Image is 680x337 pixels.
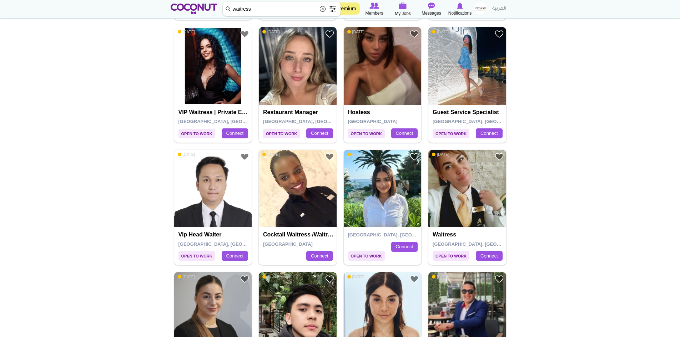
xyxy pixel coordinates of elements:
[495,275,504,284] a: Add to Favourites
[495,152,504,161] a: Add to Favourites
[417,2,446,17] a: Messages Messages
[395,10,411,17] span: My Jobs
[433,109,504,116] h4: Guest service specialist
[348,119,398,124] span: [GEOGRAPHIC_DATA]
[433,129,469,138] span: Open to Work
[263,241,313,247] span: [GEOGRAPHIC_DATA]
[428,2,435,9] img: Messages
[262,274,290,279] span: 14 hours ago
[263,109,334,116] h4: Restaurant Manager
[410,152,419,161] a: Add to Favourites
[178,109,250,116] h4: VIP Waitress | Private Events & Event Production Specialist
[348,251,385,261] span: Open to Work
[222,128,248,138] a: Connect
[389,2,417,17] a: My Jobs My Jobs
[432,274,449,279] span: [DATE]
[410,30,419,39] a: Add to Favourites
[262,29,280,34] span: [DATE]
[433,251,469,261] span: Open to Work
[433,241,534,247] span: [GEOGRAPHIC_DATA], [GEOGRAPHIC_DATA]
[178,231,250,238] h4: Vip Head Waiter
[448,10,472,17] span: Notifications
[263,231,334,238] h4: Cocktail Waitress /Waitress / [GEOGRAPHIC_DATA]
[476,128,502,138] a: Connect
[306,251,333,261] a: Connect
[263,129,300,138] span: Open to Work
[325,152,334,161] a: Add to Favourites
[348,232,450,238] span: [GEOGRAPHIC_DATA], [GEOGRAPHIC_DATA]
[391,242,418,252] a: Connect
[240,152,249,161] a: Add to Favourites
[178,251,215,261] span: Open to Work
[391,128,418,138] a: Connect
[306,128,333,138] a: Connect
[365,10,383,17] span: Members
[347,274,365,279] span: [DATE]
[325,30,334,39] a: Add to Favourites
[262,152,280,157] span: [DATE]
[476,251,502,261] a: Connect
[178,129,215,138] span: Open to Work
[347,29,365,34] span: [DATE]
[325,275,334,284] a: Add to Favourites
[263,119,365,124] span: [GEOGRAPHIC_DATA], [GEOGRAPHIC_DATA]
[240,30,249,39] a: Add to Favourites
[433,231,504,238] h4: Waitress
[223,2,341,16] input: Search members by role or city
[399,2,407,9] img: My Jobs
[410,275,419,284] a: Add to Favourites
[369,2,379,9] img: Browse Members
[489,2,510,16] a: العربية
[446,2,474,17] a: Notifications Notifications
[360,2,389,17] a: Browse Members Members
[433,119,534,124] span: [GEOGRAPHIC_DATA], [GEOGRAPHIC_DATA]
[347,152,365,157] span: [DATE]
[178,152,195,157] span: [DATE]
[178,119,280,124] span: [GEOGRAPHIC_DATA], [GEOGRAPHIC_DATA]
[178,274,195,279] span: [DATE]
[324,2,360,15] a: Go Premium
[348,129,385,138] span: Open to Work
[240,275,249,284] a: Add to Favourites
[222,251,248,261] a: Connect
[178,241,280,247] span: [GEOGRAPHIC_DATA], [GEOGRAPHIC_DATA]
[422,10,441,17] span: Messages
[457,2,463,9] img: Notifications
[495,30,504,39] a: Add to Favourites
[432,29,449,34] span: [DATE]
[432,152,449,157] span: [DATE]
[178,29,195,34] span: [DATE]
[348,109,419,116] h4: Hostess
[171,4,217,14] img: Home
